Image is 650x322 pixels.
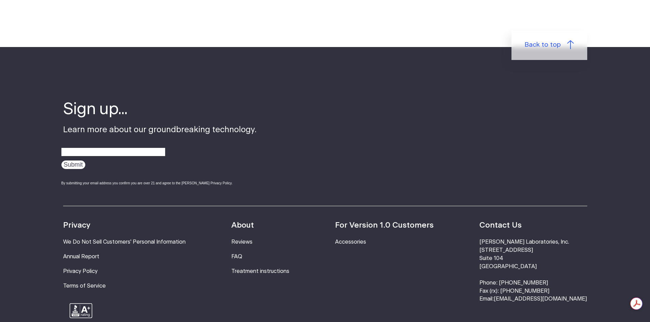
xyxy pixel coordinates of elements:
h4: Sign up... [63,99,257,121]
strong: About [231,221,254,229]
div: Learn more about our groundbreaking technology. [63,99,257,192]
span: Back to top [524,40,561,50]
a: Reviews [231,239,252,245]
a: Treatment instructions [231,269,289,274]
a: Back to top [511,31,587,60]
a: Accessories [335,239,366,245]
a: [EMAIL_ADDRESS][DOMAIN_NAME] [494,296,587,302]
a: Annual Report [63,254,99,259]
a: We Do Not Sell Customers' Personal Information [63,239,186,245]
a: Privacy Policy [63,269,98,274]
div: By submitting your email address you confirm you are over 21 and agree to the [PERSON_NAME] Priva... [61,181,257,186]
li: [PERSON_NAME] Laboratories, Inc. [STREET_ADDRESS] Suite 104 [GEOGRAPHIC_DATA] Phone: [PHONE_NUMBE... [479,238,587,303]
a: Terms of Service [63,283,106,289]
strong: For Version 1.0 Customers [335,221,434,229]
strong: Privacy [63,221,90,229]
a: FAQ [231,254,242,259]
strong: Contact Us [479,221,522,229]
input: Submit [61,160,85,169]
